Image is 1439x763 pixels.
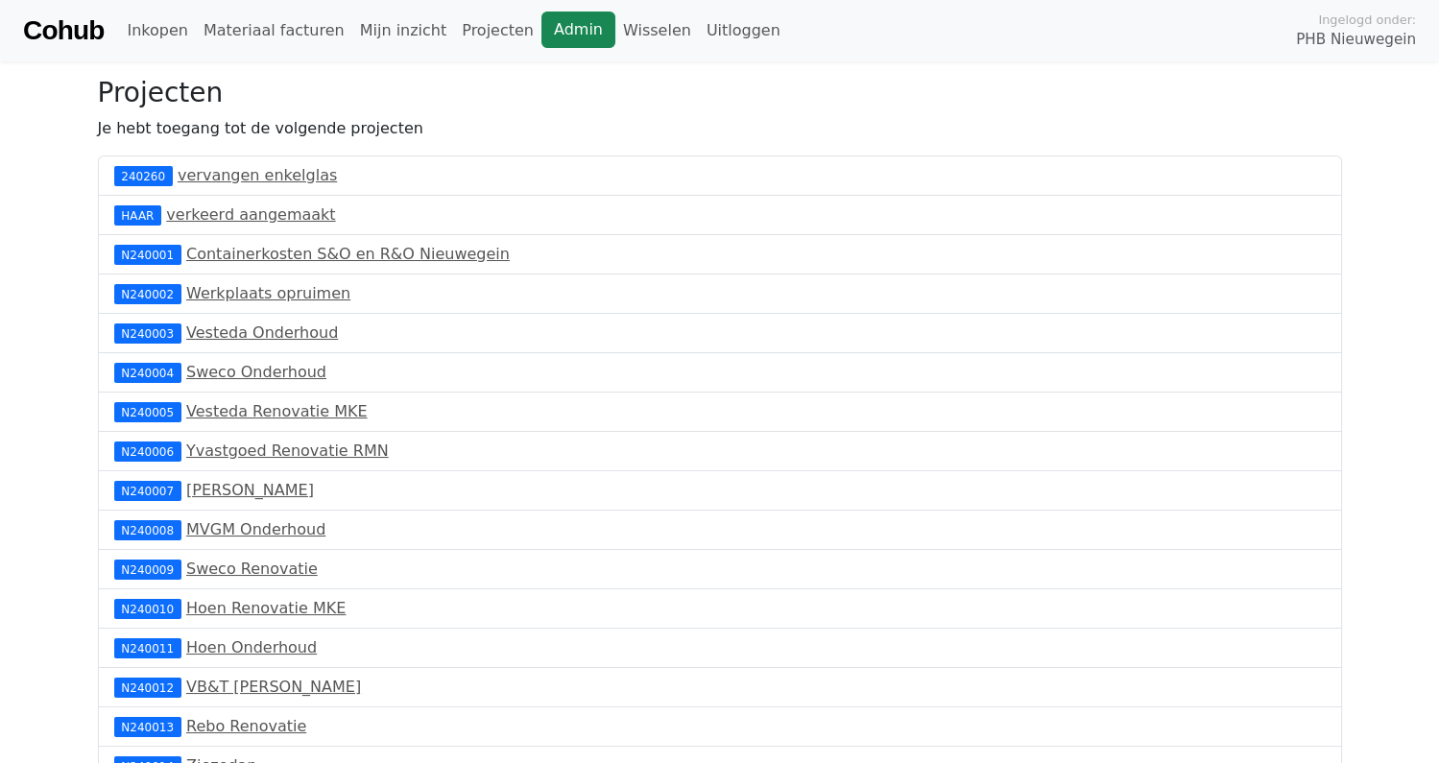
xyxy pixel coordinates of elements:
[119,12,195,50] a: Inkopen
[186,520,325,538] a: MVGM Onderhoud
[186,678,361,696] a: VB&T [PERSON_NAME]
[114,717,181,736] div: N240013
[196,12,352,50] a: Materiaal facturen
[186,599,346,617] a: Hoen Renovatie MKE
[1318,11,1416,29] span: Ingelogd onder:
[186,717,306,735] a: Rebo Renovatie
[186,560,318,578] a: Sweco Renovatie
[178,166,337,184] a: vervangen enkelglas
[23,8,104,54] a: Cohub
[114,441,181,461] div: N240006
[454,12,541,50] a: Projecten
[98,77,1342,109] h3: Projecten
[186,638,317,656] a: Hoen Onderhoud
[114,638,181,657] div: N240011
[114,284,181,303] div: N240002
[186,323,338,342] a: Vesteda Onderhoud
[114,245,181,264] div: N240001
[186,363,326,381] a: Sweco Onderhoud
[114,166,173,185] div: 240260
[186,441,389,460] a: Yvastgoed Renovatie RMN
[114,560,181,579] div: N240009
[699,12,788,50] a: Uitloggen
[541,12,615,48] a: Admin
[114,599,181,618] div: N240010
[186,481,314,499] a: [PERSON_NAME]
[114,678,181,697] div: N240012
[1296,29,1416,51] span: PHB Nieuwegein
[114,323,181,343] div: N240003
[615,12,699,50] a: Wisselen
[98,117,1342,140] p: Je hebt toegang tot de volgende projecten
[114,520,181,539] div: N240008
[166,205,335,224] a: verkeerd aangemaakt
[114,363,181,382] div: N240004
[186,402,368,420] a: Vesteda Renovatie MKE
[114,205,162,225] div: HAAR
[114,402,181,421] div: N240005
[114,481,181,500] div: N240007
[186,245,510,263] a: Containerkosten S&O en R&O Nieuwegein
[352,12,455,50] a: Mijn inzicht
[186,284,350,302] a: Werkplaats opruimen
